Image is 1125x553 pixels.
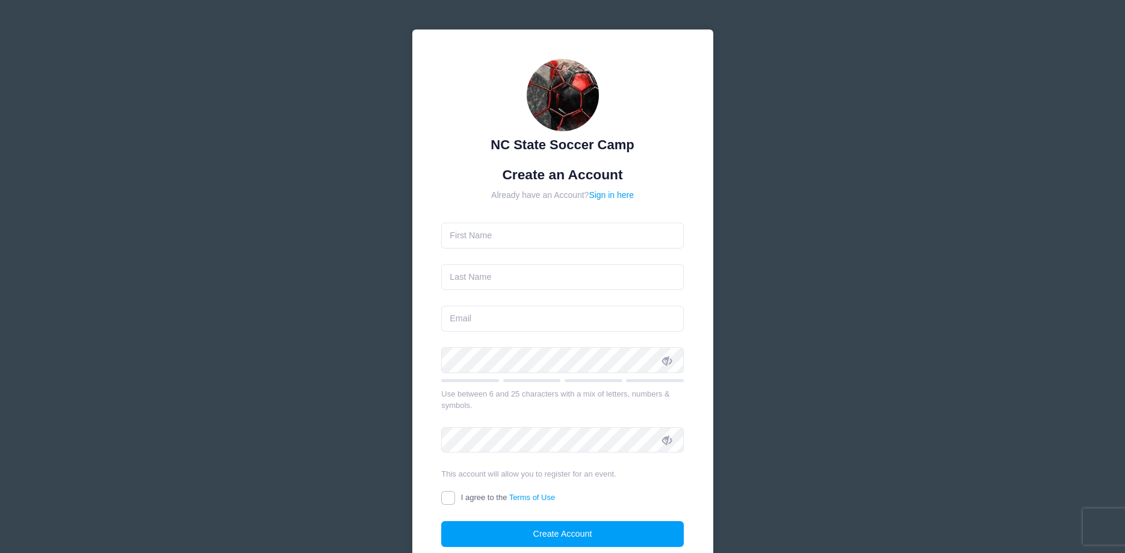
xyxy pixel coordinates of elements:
input: First Name [441,223,684,249]
div: This account will allow you to register for an event. [441,468,684,480]
div: Already have an Account? [441,189,684,202]
a: Sign in here [589,190,634,200]
div: NC State Soccer Camp [441,135,684,155]
input: Email [441,306,684,332]
a: Terms of Use [509,493,556,502]
h1: Create an Account [441,167,684,183]
span: I agree to the [461,493,555,502]
input: Last Name [441,264,684,290]
img: NC State Soccer Camp [527,59,599,131]
input: I agree to theTerms of Use [441,491,455,505]
button: Create Account [441,521,684,547]
div: Use between 6 and 25 characters with a mix of letters, numbers & symbols. [441,388,684,412]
